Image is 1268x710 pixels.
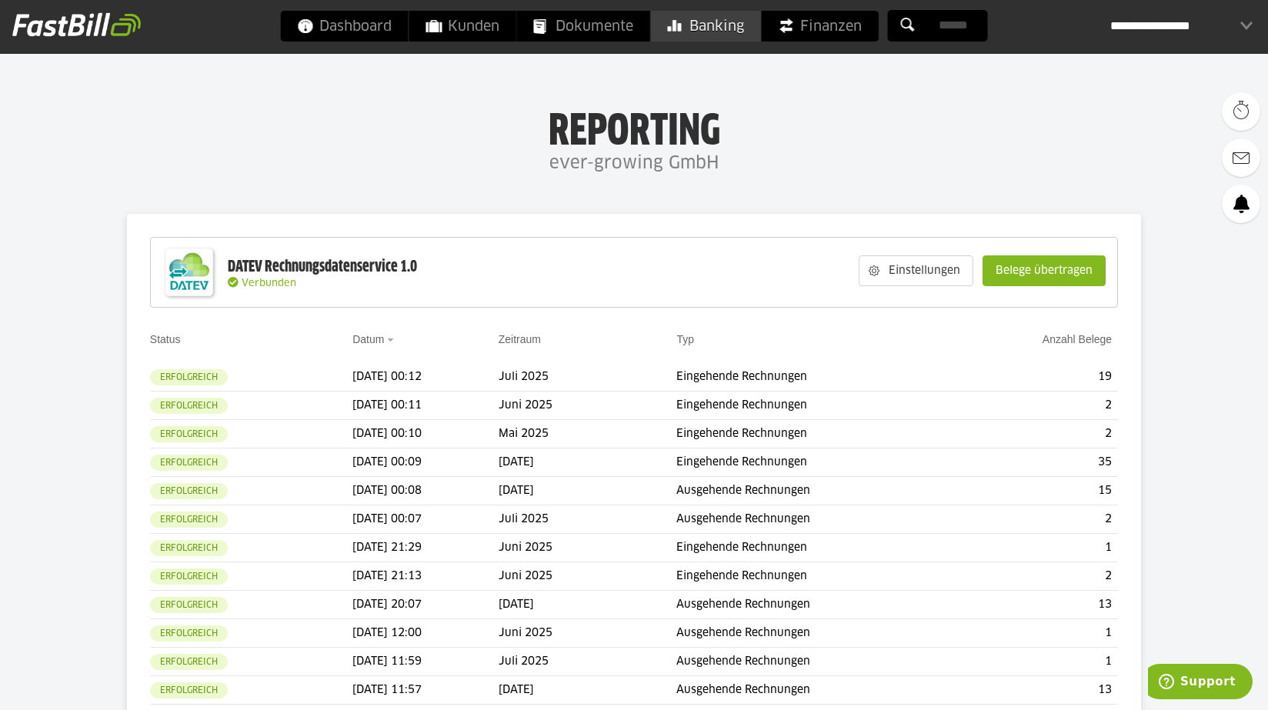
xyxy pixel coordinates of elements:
td: Ausgehende Rechnungen [676,648,959,676]
td: Juli 2025 [499,505,677,534]
span: Verbunden [242,278,296,288]
td: Ausgehende Rechnungen [676,591,959,619]
td: [DATE] 20:07 [352,591,499,619]
img: fastbill_logo_white.png [12,12,141,37]
td: [DATE] [499,477,677,505]
td: Ausgehende Rechnungen [676,505,959,534]
td: Eingehende Rechnungen [676,392,959,420]
td: Ausgehende Rechnungen [676,477,959,505]
sl-badge: Erfolgreich [150,597,228,613]
td: [DATE] 00:08 [352,477,499,505]
td: 1 [959,648,1118,676]
td: 2 [959,505,1118,534]
td: Juni 2025 [499,534,677,562]
img: DATEV-Datenservice Logo [158,242,220,303]
td: [DATE] [499,448,677,477]
td: 1 [959,534,1118,562]
td: 13 [959,676,1118,705]
td: Mai 2025 [499,420,677,448]
sl-badge: Erfolgreich [150,654,228,670]
td: [DATE] 11:59 [352,648,499,676]
h1: Reporting [154,108,1114,148]
a: Finanzen [762,11,879,42]
td: [DATE] 12:00 [352,619,499,648]
td: 13 [959,591,1118,619]
td: 1 [959,619,1118,648]
sl-button: Belege übertragen [983,255,1106,286]
td: Juni 2025 [499,562,677,591]
span: Finanzen [779,11,862,42]
div: DATEV Rechnungsdatenservice 1.0 [228,257,417,277]
a: Zeitraum [499,333,541,345]
sl-badge: Erfolgreich [150,455,228,471]
a: Datum [352,333,384,345]
sl-badge: Erfolgreich [150,682,228,698]
td: 2 [959,392,1118,420]
td: [DATE] 11:57 [352,676,499,705]
td: [DATE] [499,591,677,619]
td: [DATE] 21:13 [352,562,499,591]
sl-badge: Erfolgreich [150,426,228,442]
sl-badge: Erfolgreich [150,369,228,385]
span: Kunden [426,11,499,42]
a: Status [150,333,181,345]
sl-badge: Erfolgreich [150,398,228,414]
td: Eingehende Rechnungen [676,534,959,562]
a: Anzahl Belege [1043,333,1112,345]
img: sort_desc.gif [387,338,397,342]
sl-button: Einstellungen [859,255,973,286]
td: Eingehende Rechnungen [676,562,959,591]
td: [DATE] 00:11 [352,392,499,420]
td: [DATE] 00:09 [352,448,499,477]
td: Ausgehende Rechnungen [676,619,959,648]
td: Juni 2025 [499,619,677,648]
td: 35 [959,448,1118,477]
a: Typ [676,333,694,345]
td: 19 [959,363,1118,392]
sl-badge: Erfolgreich [150,568,228,585]
a: Dashboard [281,11,409,42]
sl-badge: Erfolgreich [150,540,228,556]
td: Ausgehende Rechnungen [676,676,959,705]
td: Eingehende Rechnungen [676,448,959,477]
td: 15 [959,477,1118,505]
a: Kunden [409,11,516,42]
td: [DATE] [499,676,677,705]
sl-badge: Erfolgreich [150,625,228,642]
td: [DATE] 00:12 [352,363,499,392]
td: Juli 2025 [499,363,677,392]
a: Dokumente [517,11,650,42]
a: Banking [651,11,761,42]
td: Juli 2025 [499,648,677,676]
td: [DATE] 00:10 [352,420,499,448]
td: [DATE] 00:07 [352,505,499,534]
td: Eingehende Rechnungen [676,420,959,448]
td: 2 [959,562,1118,591]
td: Juni 2025 [499,392,677,420]
sl-badge: Erfolgreich [150,512,228,528]
iframe: Öffnet ein Widget, in dem Sie weitere Informationen finden [1148,664,1253,702]
td: [DATE] 21:29 [352,534,499,562]
sl-badge: Erfolgreich [150,483,228,499]
td: 2 [959,420,1118,448]
td: Eingehende Rechnungen [676,363,959,392]
span: Dokumente [534,11,633,42]
span: Dashboard [298,11,392,42]
span: Banking [668,11,744,42]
